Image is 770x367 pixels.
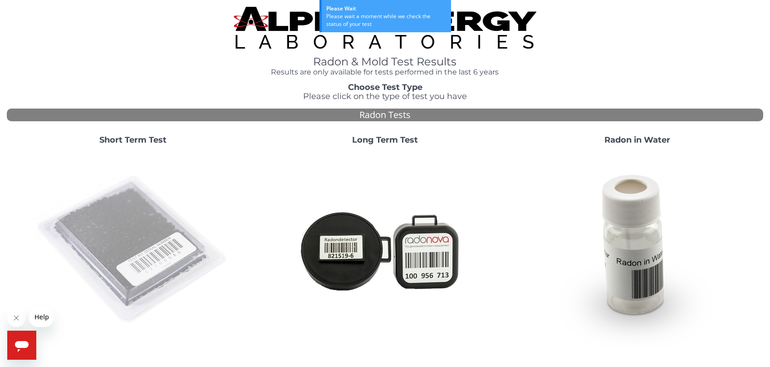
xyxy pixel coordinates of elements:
[348,82,422,92] strong: Choose Test Type
[326,5,446,12] div: Please Wait
[7,309,25,327] iframe: Close message
[287,152,482,347] img: Radtrak2vsRadtrak3.jpg
[7,331,36,360] iframe: Button to launch messaging window
[303,91,467,101] span: Please click on the type of test you have
[234,7,536,49] img: TightCrop.jpg
[35,152,231,347] img: ShortTerm.jpg
[234,68,536,76] h4: Results are only available for tests performed in the last 6 years
[234,56,536,68] h1: Radon & Mold Test Results
[99,135,167,145] strong: Short Term Test
[539,152,735,347] img: RadoninWater.jpg
[7,109,763,122] div: Radon Tests
[29,307,54,327] iframe: Message from company
[326,12,446,28] div: Please wait a moment while we check the status of your test
[352,135,418,145] strong: Long Term Test
[604,135,670,145] strong: Radon in Water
